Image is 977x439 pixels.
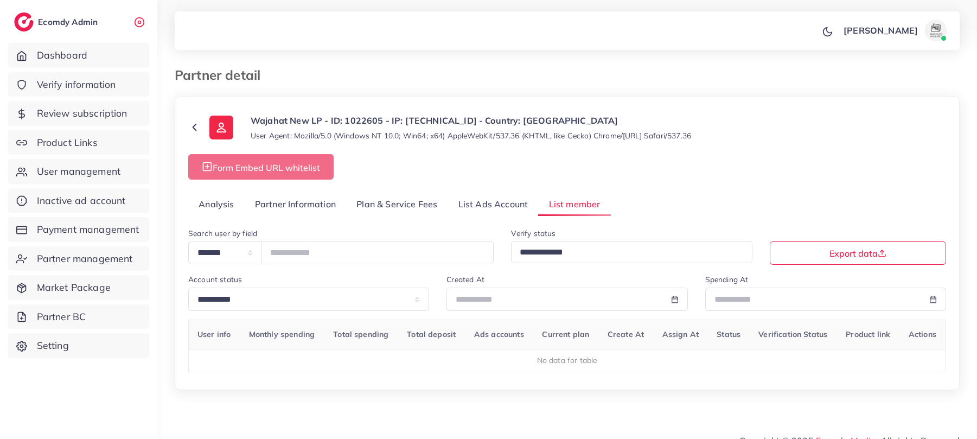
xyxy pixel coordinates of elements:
span: Market Package [37,281,111,295]
label: Created At [446,274,484,285]
label: Search user by field [188,228,257,239]
span: Current plan [542,329,589,339]
span: Dashboard [37,48,87,62]
a: Partner BC [8,304,149,329]
a: Analysis [188,193,245,216]
span: Review subscription [37,106,127,120]
input: Search for option [516,244,738,261]
label: Spending At [705,274,749,285]
a: Product Links [8,130,149,155]
img: logo [14,12,34,31]
a: Setting [8,333,149,358]
a: Partner management [8,246,149,271]
a: Payment management [8,217,149,242]
a: Verify information [8,72,149,97]
span: Partner BC [37,310,86,324]
span: Status [717,329,740,339]
a: logoEcomdy Admin [14,12,100,31]
a: Dashboard [8,43,149,68]
span: Setting [37,339,69,353]
p: [PERSON_NAME] [844,24,918,37]
a: [PERSON_NAME]avatar [838,20,951,41]
span: Create At [608,329,644,339]
span: Payment management [37,222,139,237]
a: Inactive ad account [8,188,149,213]
img: avatar [925,20,947,41]
a: User management [8,159,149,184]
span: Actions [909,329,936,339]
span: Verify information [37,78,116,92]
span: Total deposit [407,329,456,339]
span: Inactive ad account [37,194,126,208]
h2: Ecomdy Admin [38,17,100,27]
span: Monthly spending [249,329,315,339]
label: Verify status [511,228,555,239]
span: Assign At [662,329,699,339]
div: No data for table [195,355,940,366]
span: Export data [829,249,886,258]
a: List member [538,193,610,216]
span: Total spending [333,329,388,339]
span: Product link [846,329,890,339]
img: ic-user-info.36bf1079.svg [209,116,233,139]
span: Ads accounts [474,329,524,339]
span: Verification Status [758,329,827,339]
span: User info [197,329,231,339]
span: Partner management [37,252,133,266]
p: Wajahat New LP - ID: 1022605 - IP: [TECHNICAL_ID] - Country: [GEOGRAPHIC_DATA] [251,114,691,127]
a: Plan & Service Fees [346,193,448,216]
a: Review subscription [8,101,149,126]
button: Form Embed URL whitelist [188,154,334,180]
button: Export data [770,241,946,265]
a: Market Package [8,275,149,300]
h3: Partner detail [175,67,269,83]
a: List Ads Account [448,193,539,216]
label: Account status [188,274,242,285]
span: User management [37,164,120,179]
div: Search for option [511,241,752,263]
small: User Agent: Mozilla/5.0 (Windows NT 10.0; Win64; x64) AppleWebKit/537.36 (KHTML, like Gecko) Chro... [251,130,691,141]
span: Product Links [37,136,98,150]
a: Partner Information [245,193,346,216]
